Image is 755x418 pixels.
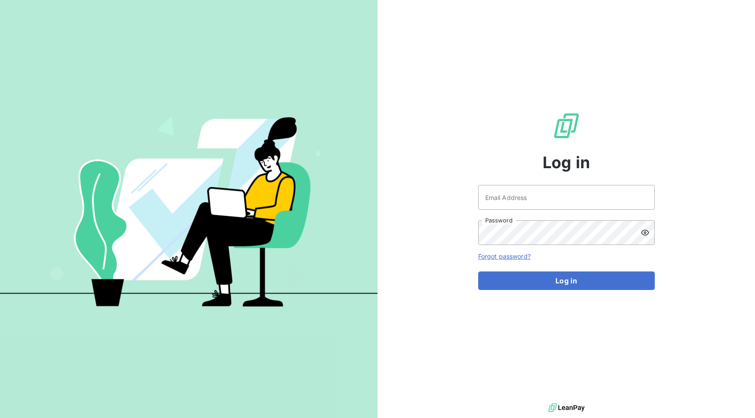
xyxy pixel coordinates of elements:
[478,252,531,260] a: Forgot password?
[543,151,590,174] span: Log in
[548,401,585,414] img: logo
[478,271,655,290] button: Log in
[478,185,655,210] input: placeholder
[552,112,581,140] img: LeanPay Logo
